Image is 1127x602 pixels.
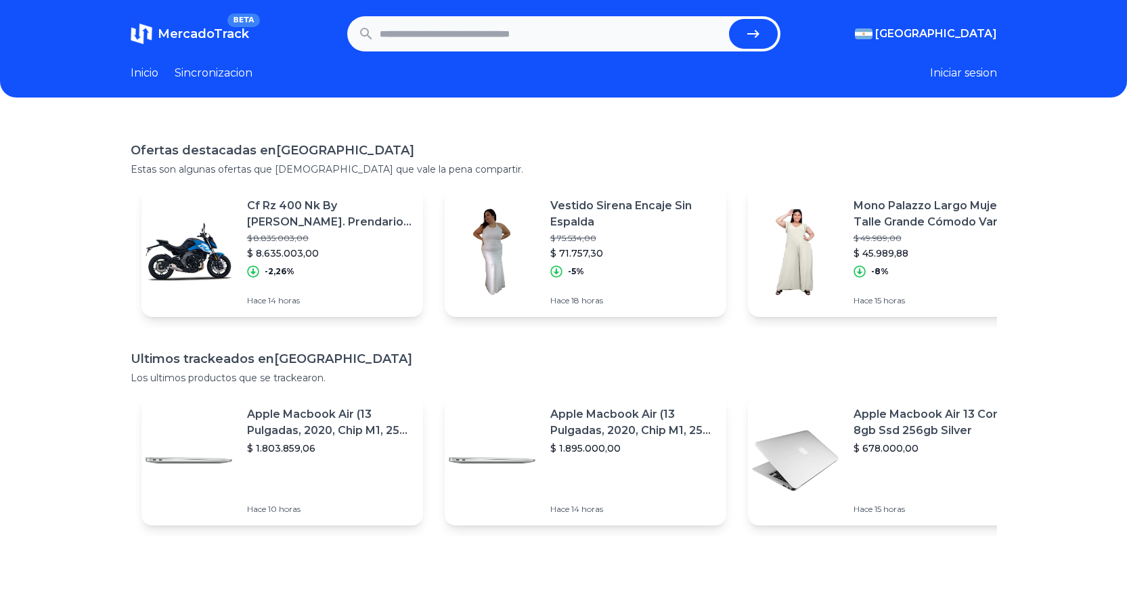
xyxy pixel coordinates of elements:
span: BETA [227,14,259,27]
p: Apple Macbook Air 13 Core I5 8gb Ssd 256gb Silver [854,406,1019,439]
a: Featured imageApple Macbook Air (13 Pulgadas, 2020, Chip M1, 256 Gb De Ssd, 8 Gb De Ram) - Plata$... [445,395,726,525]
p: $ 1.803.859,06 [247,442,412,455]
img: Featured image [748,413,843,508]
p: -5% [568,266,584,277]
span: MercadoTrack [158,26,249,41]
a: Featured imageMono Palazzo Largo Mujer Talle Grande Cómodo Varios Colores$ 49.989,00$ 45.989,88-8... [748,187,1030,317]
p: $ 8.835.003,00 [247,233,412,244]
a: MercadoTrackBETA [131,23,249,45]
p: Hace 14 horas [247,295,412,306]
img: MercadoTrack [131,23,152,45]
p: $ 8.635.003,00 [247,246,412,260]
p: Hace 14 horas [550,504,715,515]
a: Sincronizacion [175,65,252,81]
p: Vestido Sirena Encaje Sin Espalda [550,198,715,230]
p: Apple Macbook Air (13 Pulgadas, 2020, Chip M1, 256 Gb De Ssd, 8 Gb De Ram) - Plata [550,406,715,439]
p: -2,26% [265,266,294,277]
p: Los ultimos productos que se trackearon. [131,371,997,385]
p: Apple Macbook Air (13 Pulgadas, 2020, Chip M1, 256 Gb De Ssd, 8 Gb De Ram) - Plata [247,406,412,439]
p: Estas son algunas ofertas que [DEMOGRAPHIC_DATA] que vale la pena compartir. [131,163,997,176]
button: [GEOGRAPHIC_DATA] [855,26,997,42]
a: Featured imageApple Macbook Air 13 Core I5 8gb Ssd 256gb Silver$ 678.000,00Hace 15 horas [748,395,1030,525]
p: Hace 15 horas [854,504,1019,515]
p: Hace 10 horas [247,504,412,515]
p: Hace 18 horas [550,295,715,306]
a: Featured imageVestido Sirena Encaje Sin Espalda$ 75.534,00$ 71.757,30-5%Hace 18 horas [445,187,726,317]
img: Featured image [445,413,539,508]
p: $ 71.757,30 [550,246,715,260]
h1: Ultimos trackeados en [GEOGRAPHIC_DATA] [131,349,997,368]
img: Featured image [141,413,236,508]
p: $ 45.989,88 [854,246,1019,260]
p: Cf Rz 400 Nk By [PERSON_NAME]. Prendario Promo Caba! [247,198,412,230]
p: Mono Palazzo Largo Mujer Talle Grande Cómodo Varios Colores [854,198,1019,230]
img: Featured image [445,205,539,299]
a: Featured imageCf Rz 400 Nk By [PERSON_NAME]. Prendario Promo Caba!$ 8.835.003,00$ 8.635.003,00-2,... [141,187,423,317]
a: Inicio [131,65,158,81]
p: $ 75.534,00 [550,233,715,244]
button: Iniciar sesion [930,65,997,81]
a: Featured imageApple Macbook Air (13 Pulgadas, 2020, Chip M1, 256 Gb De Ssd, 8 Gb De Ram) - Plata$... [141,395,423,525]
h1: Ofertas destacadas en [GEOGRAPHIC_DATA] [131,141,997,160]
p: -8% [871,266,889,277]
img: Featured image [141,205,236,299]
p: $ 678.000,00 [854,442,1019,455]
img: Featured image [748,205,843,299]
p: $ 1.895.000,00 [550,442,715,455]
p: $ 49.989,00 [854,233,1019,244]
p: Hace 15 horas [854,295,1019,306]
span: [GEOGRAPHIC_DATA] [875,26,997,42]
img: Argentina [855,28,872,39]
